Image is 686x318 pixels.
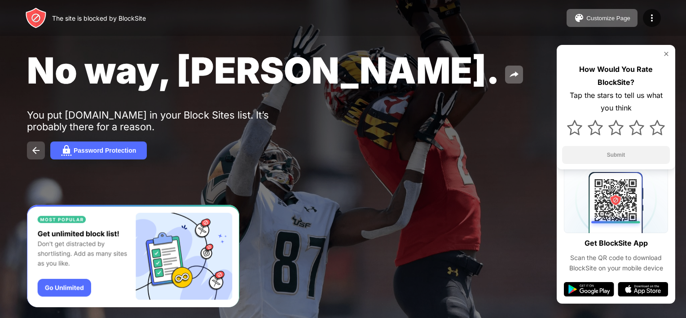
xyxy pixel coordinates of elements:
button: Submit [562,146,670,164]
button: Password Protection [50,141,147,159]
div: Get BlockSite App [585,237,648,250]
div: Scan the QR code to download BlockSite on your mobile device [564,253,668,273]
div: You put [DOMAIN_NAME] in your Block Sites list. It’s probably there for a reason. [27,109,304,132]
iframe: Banner [27,205,239,308]
div: Tap the stars to tell us what you think [562,89,670,115]
img: star.svg [650,120,665,135]
div: Customize Page [586,15,630,22]
div: How Would You Rate BlockSite? [562,63,670,89]
img: rate-us-close.svg [663,50,670,57]
div: The site is blocked by BlockSite [52,14,146,22]
span: No way, [PERSON_NAME]. [27,49,500,92]
img: star.svg [588,120,603,135]
img: star.svg [629,120,644,135]
img: menu-icon.svg [646,13,657,23]
img: back.svg [31,145,41,156]
img: share.svg [509,69,519,80]
img: app-store.svg [618,282,668,296]
img: star.svg [567,120,582,135]
img: google-play.svg [564,282,614,296]
img: password.svg [61,145,72,156]
div: Password Protection [74,147,136,154]
img: star.svg [608,120,624,135]
img: header-logo.svg [25,7,47,29]
button: Customize Page [567,9,638,27]
img: pallet.svg [574,13,585,23]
